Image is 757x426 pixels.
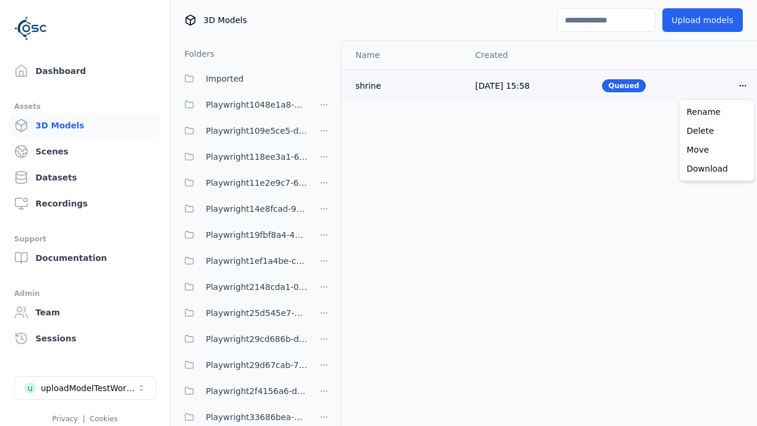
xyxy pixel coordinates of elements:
a: Download [682,159,752,178]
a: Delete [682,121,752,140]
a: Move [682,140,752,159]
a: Rename [682,102,752,121]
